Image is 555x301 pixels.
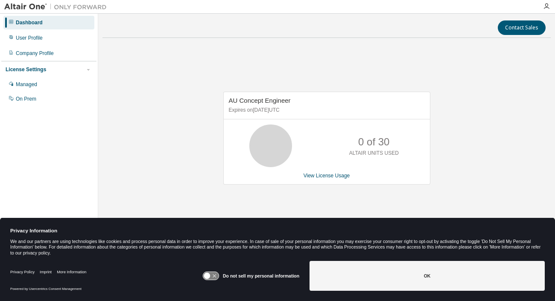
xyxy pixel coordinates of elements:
a: View License Usage [304,173,350,179]
span: AU Concept Engineer [229,97,291,104]
div: Dashboard [16,19,43,26]
div: On Prem [16,96,36,102]
button: Contact Sales [498,20,546,35]
p: ALTAIR UNITS USED [349,150,399,157]
p: Expires on [DATE] UTC [229,107,423,114]
div: Company Profile [16,50,54,57]
p: 0 of 30 [358,135,389,149]
img: Altair One [4,3,111,11]
div: Managed [16,81,37,88]
div: License Settings [6,66,46,73]
div: User Profile [16,35,43,41]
